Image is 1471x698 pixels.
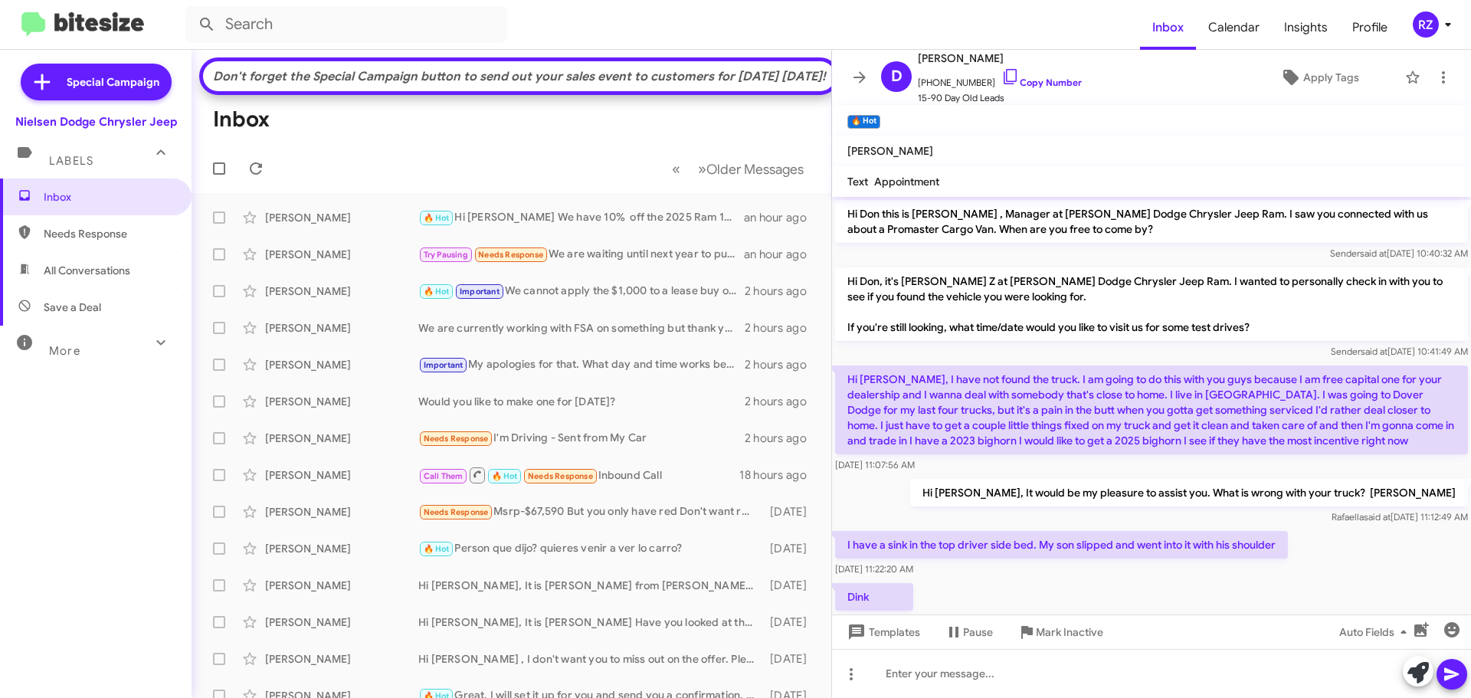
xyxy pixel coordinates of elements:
[706,161,804,178] span: Older Messages
[418,540,762,558] div: Person que dijo? quieres venir a ver lo carro?
[492,471,518,481] span: 🔥 Hot
[835,583,913,611] p: Dink
[424,360,464,370] span: Important
[762,504,819,519] div: [DATE]
[418,394,745,409] div: Would you like to make one for [DATE]?
[1303,64,1359,91] span: Apply Tags
[418,209,744,227] div: Hi [PERSON_NAME] We have 10% off the 2025 Ram 1500 right now plus the1000.00 until [DATE]. Why do...
[1340,5,1400,50] span: Profile
[460,287,500,297] span: Important
[698,159,706,179] span: »
[528,471,593,481] span: Needs Response
[891,64,903,89] span: D
[918,49,1082,67] span: [PERSON_NAME]
[1240,64,1397,91] button: Apply Tags
[1339,618,1413,646] span: Auto Fields
[424,287,450,297] span: 🔥 Hot
[1332,511,1468,523] span: Rafaella [DATE] 11:12:49 AM
[265,467,418,483] div: [PERSON_NAME]
[1361,346,1387,357] span: said at
[1330,247,1468,259] span: Sender [DATE] 10:40:32 AM
[689,153,813,185] button: Next
[418,466,739,485] div: Inbound Call
[44,189,174,205] span: Inbox
[910,479,1468,506] p: Hi [PERSON_NAME], It would be my pleasure to assist you. What is wrong with your truck? [PERSON_N...
[918,67,1082,90] span: [PHONE_NUMBER]
[918,90,1082,106] span: 15-90 Day Old Leads
[745,431,819,446] div: 2 hours ago
[832,618,932,646] button: Templates
[1196,5,1272,50] a: Calendar
[418,614,762,630] div: Hi [PERSON_NAME], It is [PERSON_NAME] Have you looked at the Grand Wagoneer link that I sent you?...
[762,651,819,667] div: [DATE]
[424,507,489,517] span: Needs Response
[1331,346,1468,357] span: Sender [DATE] 10:41:49 AM
[424,544,450,554] span: 🔥 Hot
[762,614,819,630] div: [DATE]
[49,154,93,168] span: Labels
[418,430,745,447] div: I'm Driving - Sent from My Car
[1360,247,1387,259] span: said at
[1272,5,1340,50] a: Insights
[44,226,174,241] span: Needs Response
[424,213,450,223] span: 🔥 Hot
[424,471,464,481] span: Call Them
[418,578,762,593] div: Hi [PERSON_NAME], It is [PERSON_NAME] from [PERSON_NAME] in [GEOGRAPHIC_DATA]. The 2022 Ram 1500 ...
[663,153,813,185] nav: Page navigation example
[44,263,130,278] span: All Conversations
[265,210,418,225] div: [PERSON_NAME]
[418,356,745,374] div: My apologies for that. What day and time works best for you?
[1327,618,1425,646] button: Auto Fields
[847,115,880,129] small: 🔥 Hot
[745,394,819,409] div: 2 hours ago
[265,283,418,299] div: [PERSON_NAME]
[672,159,680,179] span: «
[265,578,418,593] div: [PERSON_NAME]
[265,247,418,262] div: [PERSON_NAME]
[835,365,1468,454] p: Hi [PERSON_NAME], I have not found the truck. I am going to do this with you guys because I am fr...
[835,267,1468,341] p: Hi Don, it's [PERSON_NAME] Z at [PERSON_NAME] Dodge Chrysler Jeep Ram. I wanted to personally che...
[418,651,762,667] div: Hi [PERSON_NAME] , I don't want you to miss out on the offer. Please pick a day so I can reserve ...
[265,651,418,667] div: [PERSON_NAME]
[844,618,920,646] span: Templates
[185,6,507,43] input: Search
[739,467,819,483] div: 18 hours ago
[265,431,418,446] div: [PERSON_NAME]
[265,541,418,556] div: [PERSON_NAME]
[213,107,270,132] h1: Inbox
[424,250,468,260] span: Try Pausing
[265,357,418,372] div: [PERSON_NAME]
[663,153,690,185] button: Previous
[265,614,418,630] div: [PERSON_NAME]
[835,200,1468,243] p: Hi Don this is [PERSON_NAME] , Manager at [PERSON_NAME] Dodge Chrysler Jeep Ram. I saw you connec...
[1140,5,1196,50] a: Inbox
[1001,77,1082,88] a: Copy Number
[762,541,819,556] div: [DATE]
[745,320,819,336] div: 2 hours ago
[15,114,177,129] div: Nielsen Dodge Chrysler Jeep
[265,320,418,336] div: [PERSON_NAME]
[418,320,745,336] div: We are currently working with FSA on something but thank you
[418,503,762,521] div: Msrp-$67,590 But you only have red Don't want red Grey or silver $2,000 down....all in and 12k pe...
[835,563,913,575] span: [DATE] 11:22:20 AM
[835,459,915,470] span: [DATE] 11:07:56 AM
[932,618,1005,646] button: Pause
[874,175,939,188] span: Appointment
[265,504,418,519] div: [PERSON_NAME]
[44,300,101,315] span: Save a Deal
[1413,11,1439,38] div: RZ
[1364,511,1391,523] span: said at
[745,357,819,372] div: 2 hours ago
[418,283,745,300] div: We cannot apply the $1,000 to a lease buy out being that it is a contracted value from your bank....
[265,394,418,409] div: [PERSON_NAME]
[835,531,1288,559] p: I have a sink in the top driver side bed. My son slipped and went into it with his shoulder
[744,210,819,225] div: an hour ago
[211,69,828,84] div: Don't forget the Special Campaign button to send out your sales event to customers for [DATE] [DA...
[744,247,819,262] div: an hour ago
[1005,618,1116,646] button: Mark Inactive
[762,578,819,593] div: [DATE]
[49,344,80,358] span: More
